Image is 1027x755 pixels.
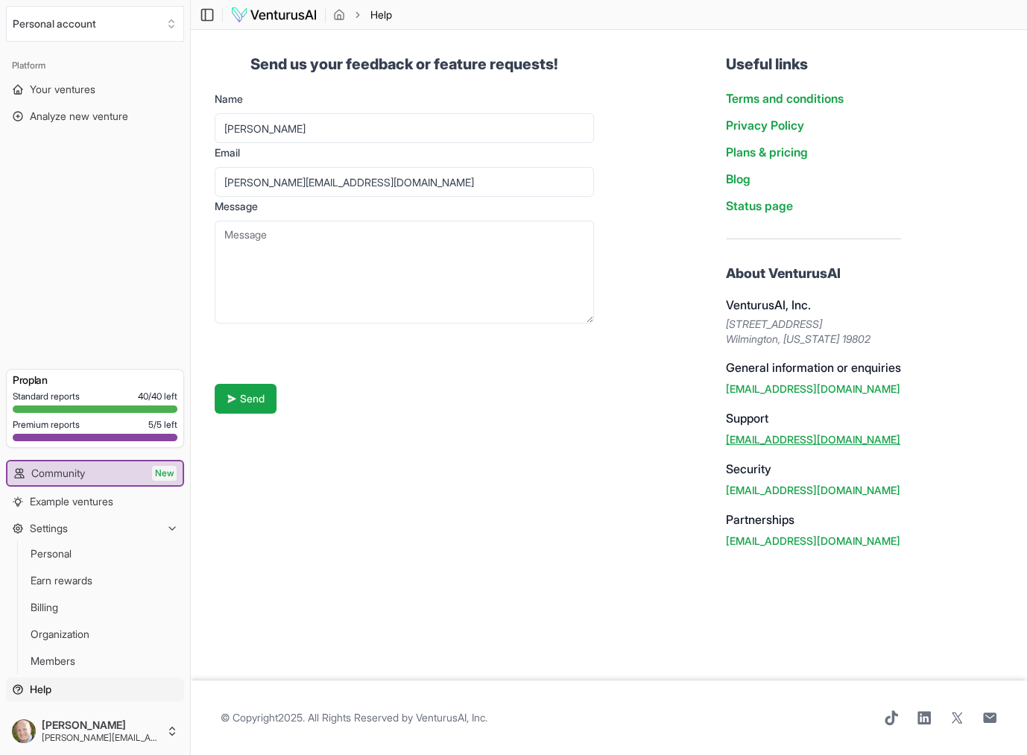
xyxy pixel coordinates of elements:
h3: About VenturusAI [726,263,901,284]
a: Plans & pricing [726,145,808,159]
button: Send [215,384,276,414]
span: 5 / 5 left [148,419,177,431]
a: CommunityNew [7,461,183,485]
span: Help [370,7,392,22]
label: Email [215,146,240,159]
span: Personal [31,546,72,561]
img: AGNmyxa8E-jcU8v0ZoZCKBy7XqTelJmVD_0-G06AuYO-5w=s96-c [12,719,36,743]
a: Status page [726,198,793,213]
span: Analyze new venture [30,109,128,124]
input: Your name [215,113,594,143]
span: Premium reports [13,419,80,431]
a: Terms and conditions [726,91,844,106]
span: Billing [31,600,58,615]
h4: Partnerships [726,511,901,528]
span: Members [31,654,75,669]
span: [PERSON_NAME][EMAIL_ADDRESS][DOMAIN_NAME] [42,732,160,744]
button: [PERSON_NAME][PERSON_NAME][EMAIL_ADDRESS][DOMAIN_NAME] [6,713,184,749]
span: Settings [30,521,68,536]
a: [EMAIL_ADDRESS][DOMAIN_NAME] [726,433,900,446]
h4: VenturusAI, Inc. [726,296,901,314]
a: [EMAIL_ADDRESS][DOMAIN_NAME] [726,534,900,547]
h4: Support [726,409,901,427]
a: [EMAIL_ADDRESS][DOMAIN_NAME] [726,382,900,395]
img: logo [230,6,317,24]
nav: breadcrumb [333,7,392,22]
button: Select an organization [6,6,184,42]
a: Earn rewards [25,569,166,593]
a: Privacy Policy [726,118,804,133]
span: Organization [31,627,89,642]
a: VenturusAI, Inc [416,711,485,724]
a: Your ventures [6,78,184,101]
input: Your email [215,167,594,197]
div: Platform [6,54,184,78]
a: Help [6,677,184,701]
label: Name [215,92,243,105]
h4: General information or enquiries [726,358,901,376]
a: [EMAIL_ADDRESS][DOMAIN_NAME] [726,484,900,496]
a: Organization [25,622,166,646]
a: Billing [25,596,166,619]
span: Earn rewards [31,573,92,588]
h3: Pro plan [13,373,177,388]
a: Analyze new venture [6,104,184,128]
address: [STREET_ADDRESS] Wilmington, [US_STATE] 19802 [726,317,901,347]
h3: Useful links [726,54,901,75]
a: Personal [25,542,166,566]
button: Settings [6,517,184,540]
a: Members [25,649,166,673]
label: Message [215,200,258,212]
span: Help [30,682,51,697]
span: [PERSON_NAME] [42,718,160,732]
h1: Send us your feedback or feature requests! [215,54,594,75]
span: Standard reports [13,391,80,402]
a: Example ventures [6,490,184,514]
a: Blog [726,171,750,186]
span: New [152,466,177,481]
span: Your ventures [30,82,95,97]
h4: Security [726,460,901,478]
span: Community [31,466,85,481]
span: © Copyright 2025 . All Rights Reserved by . [221,710,487,725]
span: Example ventures [30,494,113,509]
span: 40 / 40 left [138,391,177,402]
